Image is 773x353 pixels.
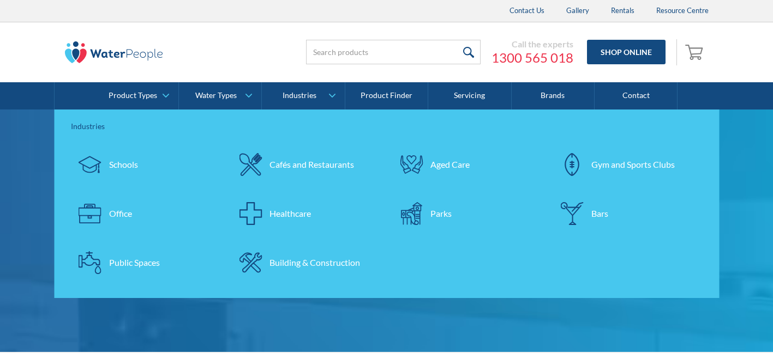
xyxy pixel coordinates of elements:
a: Gym and Sports Clubs [553,145,703,184]
a: Public Spaces [71,244,221,282]
a: Bars [553,194,703,233]
a: Schools [71,145,221,184]
a: Contact [595,82,678,109]
img: The Water People [65,41,163,63]
a: Servicing [428,82,511,109]
a: Product Finder [345,82,428,109]
div: Cafés and Restaurants [269,158,354,171]
a: Office [71,194,221,233]
img: shopping cart [685,43,706,60]
div: Office [109,207,132,220]
a: 1300 565 018 [492,50,573,66]
div: Product Types [109,91,157,100]
a: Parks [392,194,542,233]
div: Parks [430,207,452,220]
div: Bars [591,207,608,220]
div: Public Spaces [109,256,160,269]
a: Industries [262,82,344,109]
a: Building & Construction [231,244,381,282]
a: Aged Care [392,145,542,184]
a: Water Types [179,82,261,109]
a: Cafés and Restaurants [231,145,381,184]
input: Search products [306,40,481,64]
a: Brands [512,82,595,109]
div: Gym and Sports Clubs [591,158,675,171]
div: Water Types [195,91,237,100]
div: Healthcare [269,207,311,220]
a: Open empty cart [682,39,709,65]
nav: Industries [55,109,720,298]
div: Industries [283,91,316,100]
a: Healthcare [231,194,381,233]
div: Aged Care [430,158,470,171]
div: Schools [109,158,138,171]
a: Product Types [96,82,178,109]
a: Shop Online [587,40,666,64]
div: Call the experts [492,39,573,50]
div: Industries [71,120,703,132]
div: Building & Construction [269,256,360,269]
